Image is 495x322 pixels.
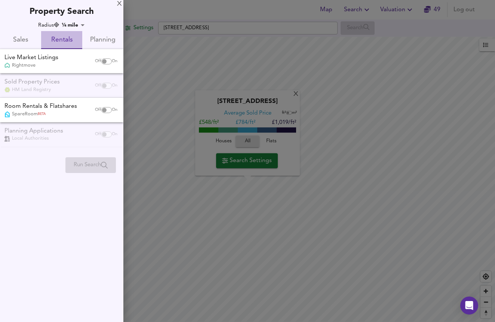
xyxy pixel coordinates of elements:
[87,34,119,46] span: Planning
[117,1,122,7] div: X
[460,297,478,315] div: Open Intercom Messenger
[4,34,37,46] span: Sales
[46,34,78,46] span: Rentals
[59,21,87,29] div: ¼ mile
[4,102,77,111] div: Room Rentals & Flatshares
[4,63,10,69] img: Rightmove
[38,21,59,29] div: Radius
[95,58,101,64] span: Off
[112,107,117,113] span: On
[65,157,116,173] div: Please enable at least one data source to run a search
[95,107,101,113] span: Off
[4,62,58,69] div: Rightmove
[38,112,46,117] span: BETA
[5,111,10,118] img: SpareRoom
[112,58,117,64] span: On
[4,54,58,62] div: Live Market Listings
[4,111,77,118] div: SpareRoom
